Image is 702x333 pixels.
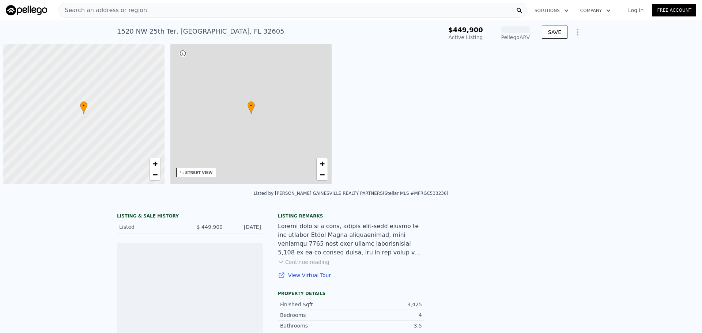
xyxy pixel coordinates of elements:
span: Active Listing [449,34,483,40]
div: LISTING & SALE HISTORY [117,213,263,220]
span: − [320,170,325,179]
div: 4 [351,311,422,319]
span: + [152,159,157,168]
a: Free Account [652,4,696,16]
span: $ 449,900 [197,224,223,230]
span: • [248,102,255,109]
img: Pellego [6,5,47,15]
span: − [152,170,157,179]
div: • [80,101,87,114]
div: Listing remarks [278,213,424,219]
a: Zoom out [150,169,161,180]
button: Continue reading [278,258,329,266]
div: [DATE] [229,223,261,231]
div: Property details [278,291,424,296]
div: Listed [119,223,184,231]
div: • [248,101,255,114]
a: Log In [619,7,652,14]
div: Bathrooms [280,322,351,329]
span: $449,900 [448,26,483,34]
a: View Virtual Tour [278,272,424,279]
a: Zoom in [317,158,328,169]
div: Bedrooms [280,311,351,319]
button: Solutions [529,4,574,17]
div: Finished Sqft [280,301,351,308]
button: Company [574,4,616,17]
a: Zoom in [150,158,161,169]
a: Zoom out [317,169,328,180]
div: 3.5 [351,322,422,329]
button: SAVE [542,26,567,39]
div: 3,425 [351,301,422,308]
button: Show Options [570,25,585,39]
div: STREET VIEW [185,170,213,175]
div: Listed by [PERSON_NAME] GAINESVILLE REALTY PARTNERS (Stellar MLS #MFRGC533236) [254,191,449,196]
span: • [80,102,87,109]
span: + [320,159,325,168]
div: Pellego ARV [501,34,530,41]
div: 1520 NW 25th Ter , [GEOGRAPHIC_DATA] , FL 32605 [117,26,284,37]
span: Search an address or region [59,6,147,15]
div: Loremi dolo si a cons, adipis elit-sedd eiusmo te inc utlabor Etdol Magna aliquaenimad, mini veni... [278,222,424,257]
